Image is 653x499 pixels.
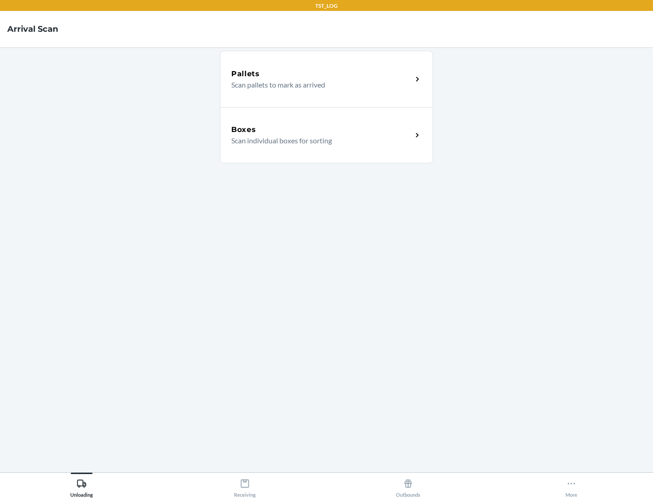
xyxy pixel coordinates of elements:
button: More [490,473,653,498]
a: PalletsScan pallets to mark as arrived [220,51,433,107]
div: Unloading [70,475,93,498]
p: Scan individual boxes for sorting [231,135,405,146]
button: Outbounds [326,473,490,498]
button: Receiving [163,473,326,498]
p: TST_LOG [315,2,338,10]
div: Receiving [234,475,256,498]
div: More [565,475,577,498]
h5: Boxes [231,124,256,135]
h5: Pallets [231,68,260,79]
h4: Arrival Scan [7,23,58,35]
p: Scan pallets to mark as arrived [231,79,405,90]
div: Outbounds [396,475,420,498]
a: BoxesScan individual boxes for sorting [220,107,433,163]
